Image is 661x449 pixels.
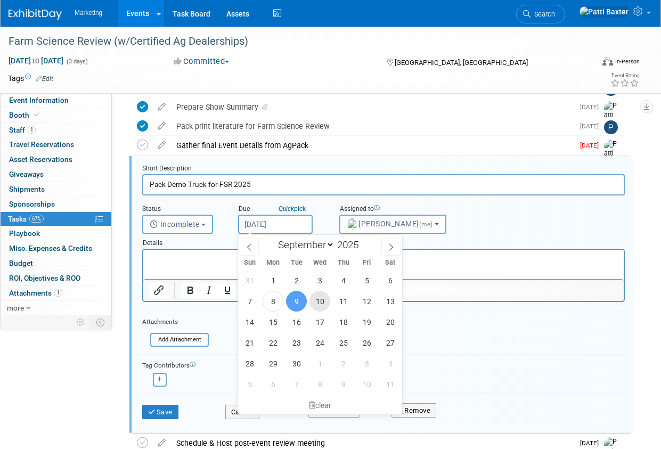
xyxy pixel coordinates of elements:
td: Tags [8,73,53,84]
span: Budget [9,259,33,267]
span: Thu [332,259,355,266]
span: (3 days) [66,58,88,65]
span: Playbook [9,229,40,238]
button: Underline [218,283,236,298]
a: Staff1 [1,123,111,137]
img: Patti Baxter [579,6,629,18]
a: edit [152,102,171,112]
a: Search [516,5,565,23]
span: 1 [28,126,36,134]
span: October 6, 2025 [263,374,283,395]
div: Due [238,205,323,215]
div: Short Description [142,164,625,174]
span: October 3, 2025 [356,353,377,374]
a: Sponsorships [1,197,111,211]
span: September 26, 2025 [356,332,377,353]
span: [DATE] [580,142,604,149]
button: [PERSON_NAME](me) [339,215,446,234]
img: ExhibitDay [9,9,62,20]
a: Quickpick [276,205,308,213]
button: Committed [170,56,233,67]
span: Asset Reservations [9,155,72,164]
a: Edit [36,75,53,83]
span: [DATE] [580,103,604,111]
span: [DATE] [580,439,604,447]
img: Patti Baxter [604,101,620,139]
div: Attachments [142,317,209,326]
img: Paige Behrendt [604,120,618,134]
span: Tasks [8,215,44,223]
span: September 19, 2025 [356,312,377,332]
span: more [7,304,24,312]
button: Remove [391,403,437,418]
div: Pack print literature for Farm Science Review [171,117,574,135]
select: Month [273,238,334,251]
span: October 11, 2025 [380,374,401,395]
input: Name of task or a short description [142,174,625,195]
div: Farm Science Review (w/Certified Ag Dealerships) [5,32,586,51]
span: September 18, 2025 [333,312,354,332]
span: September 14, 2025 [239,312,260,332]
span: [PERSON_NAME] [347,219,435,228]
button: Save [142,405,178,420]
span: [DATE] [580,123,604,130]
span: September 30, 2025 [286,353,307,374]
span: September 29, 2025 [263,353,283,374]
span: September 10, 2025 [309,291,330,312]
span: to [31,56,41,65]
span: September 9, 2025 [286,291,307,312]
span: 67% [29,215,44,223]
span: September 27, 2025 [380,332,401,353]
span: September 17, 2025 [309,312,330,332]
a: more [1,301,111,315]
span: September 4, 2025 [333,270,354,291]
div: clear [238,396,402,414]
span: October 4, 2025 [380,353,401,374]
span: October 5, 2025 [239,374,260,395]
i: Booth reservation complete [34,112,39,118]
span: September 25, 2025 [333,332,354,353]
a: Tasks67% [1,212,111,226]
div: Tag Contributors [142,359,625,370]
span: October 8, 2025 [309,374,330,395]
div: Gather final Event Details from AgPack [171,136,574,154]
span: Sun [238,259,262,266]
span: September 12, 2025 [356,291,377,312]
span: Giveaways [9,170,44,178]
span: Shipments [9,185,45,193]
a: edit [152,141,171,150]
div: In-Person [615,58,640,66]
span: Booth [9,111,42,119]
i: Quick [279,205,294,213]
span: September 28, 2025 [239,353,260,374]
span: Tue [285,259,308,266]
span: Mon [262,259,285,266]
span: October 10, 2025 [356,374,377,395]
span: ROI, Objectives & ROO [9,274,80,282]
span: September 21, 2025 [239,332,260,353]
span: Wed [308,259,332,266]
span: Misc. Expenses & Credits [9,244,92,252]
a: Travel Reservations [1,137,111,152]
a: edit [152,121,171,131]
span: Event Information [9,96,69,104]
input: Year [334,239,366,251]
button: Insert/edit link [150,283,168,298]
span: Marketing [75,9,102,17]
a: edit [152,438,171,448]
span: October 9, 2025 [333,374,354,395]
span: October 7, 2025 [286,374,307,395]
iframe: Rich Text Area [143,250,624,279]
span: September 7, 2025 [239,291,260,312]
span: Travel Reservations [9,140,74,149]
span: October 1, 2025 [309,353,330,374]
span: September 8, 2025 [263,291,283,312]
a: Playbook [1,226,111,241]
button: Italic [200,283,218,298]
a: Shipments [1,182,111,197]
a: Misc. Expenses & Credits [1,241,111,256]
a: Attachments1 [1,286,111,300]
td: Toggle Event Tabs [90,315,112,329]
span: September 22, 2025 [263,332,283,353]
